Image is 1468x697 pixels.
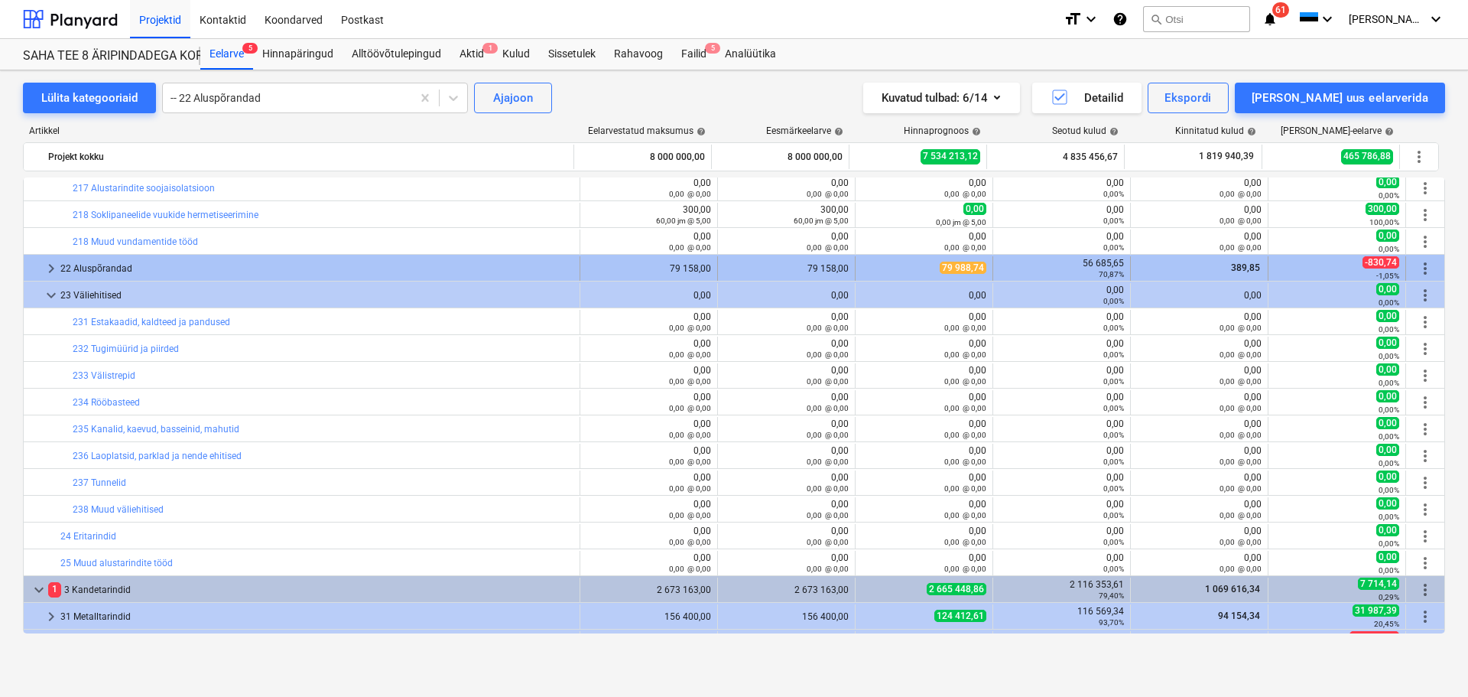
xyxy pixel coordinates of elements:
small: 0,00% [1103,377,1124,386]
span: [PERSON_NAME] [1349,13,1425,25]
small: 0,00% [1103,217,1124,225]
div: 2 116 353,61 [999,579,1124,601]
div: [PERSON_NAME] uus eelarverida [1252,88,1428,108]
small: 0,29% [1379,593,1399,601]
div: 0,00 [999,472,1124,493]
div: 0,00 [724,526,849,547]
a: Kulud [493,39,539,70]
div: 0,00 [1137,499,1262,520]
div: 0,00 [1137,311,1262,333]
div: 0,00 [724,445,849,467]
small: 0,00 @ 0,00 [669,324,711,332]
small: -1,05% [1376,272,1399,280]
span: Rohkem tegevusi [1410,148,1428,166]
small: 0,00% [1379,539,1399,548]
span: Rohkem tegevusi [1416,233,1434,251]
small: 0,00 jm @ 5,00 [936,218,986,226]
div: 0,00 [862,365,986,386]
div: 0,00 [862,445,986,467]
button: [PERSON_NAME] uus eelarverida [1235,83,1445,113]
button: Detailid [1032,83,1142,113]
span: 300,00 [1366,203,1399,215]
div: Ekspordi [1164,88,1211,108]
small: 0,00 @ 0,00 [807,565,849,573]
a: 218 Muud vundamentide tööd [73,236,198,247]
a: Eelarve5 [200,39,253,70]
div: 32 Siseseinad ja postid [60,631,573,656]
small: 0,00 @ 0,00 [1220,565,1262,573]
div: 0,00 [724,311,849,333]
a: 218 Soklipaneelide vuukide hermetiseerimine [73,210,258,220]
span: 0,00 [1376,230,1399,242]
span: 1 [48,582,61,597]
span: 1 069 616,34 [1203,584,1262,594]
div: 0,00 [999,365,1124,386]
div: 0,00 [586,499,711,520]
div: 0,00 [586,365,711,386]
small: 0,00% [1103,511,1124,519]
div: 0,00 [724,178,849,199]
span: Rohkem tegevusi [1416,607,1434,626]
div: 0,00 [999,445,1124,467]
small: 0,00 @ 0,00 [669,511,711,519]
span: 1 819 940,39 [1197,150,1255,163]
span: Rohkem tegevusi [1416,554,1434,572]
button: Ekspordi [1148,83,1228,113]
small: 0,00 @ 0,00 [944,404,986,412]
button: Ajajoon [474,83,552,113]
div: 0,00 [862,472,986,493]
div: 0,00 [586,419,711,440]
a: 217 Alustarindite soojaisolatsioon [73,183,215,194]
div: 0,00 [724,419,849,440]
div: 0,00 [999,499,1124,520]
div: 0,00 [724,392,849,413]
div: Vestlusvidin [1392,624,1468,697]
small: 0,00 @ 0,00 [1220,511,1262,519]
div: 0,00 [999,338,1124,360]
span: 0,00 [1376,417,1399,429]
small: 0,00% [1379,298,1399,307]
span: 0,00 [1376,337,1399,349]
small: 0,00 @ 0,00 [669,243,711,252]
span: Rohkem tegevusi [1416,420,1434,438]
span: Rohkem tegevusi [1416,366,1434,385]
span: 124 412,61 [934,610,986,622]
small: 0,00 @ 0,00 [944,377,986,386]
span: help [831,127,843,136]
span: Rohkem tegevusi [1416,259,1434,278]
small: 0,00 @ 0,00 [1220,217,1262,225]
div: 4 835 456,67 [993,145,1118,169]
div: 0,00 [1137,204,1262,226]
span: search [1150,13,1162,25]
button: Lülita kategooriaid [23,83,156,113]
a: 231 Estakaadid, kaldteed ja pandused [73,317,230,327]
span: 5 [705,43,720,54]
span: Rohkem tegevusi [1416,500,1434,519]
small: 0,00% [1379,432,1399,441]
small: 0,00% [1103,431,1124,439]
small: 79,40% [1099,591,1124,600]
small: 0,00 @ 0,00 [944,190,986,198]
span: Rohkem tegevusi [1416,527,1434,546]
a: Alltöövõtulepingud [343,39,450,70]
small: 0,00 @ 0,00 [807,538,849,546]
div: 8 000 000,00 [718,145,843,169]
small: 0,00 @ 0,00 [944,431,986,439]
div: 0,00 [1137,445,1262,467]
span: 61 [1272,2,1289,18]
div: 0,00 [586,552,711,574]
div: Analüütika [716,39,785,70]
a: 236 Laoplatsid, parklad ja nende ehitised [73,451,242,461]
span: 465 786,88 [1341,149,1393,164]
div: 0,00 [1137,419,1262,440]
span: -19 334,00 [1349,631,1399,643]
div: 0,00 [1137,526,1262,547]
div: 156 400,00 [586,611,711,622]
small: 0,00 @ 0,00 [807,377,849,386]
div: Failid [672,39,716,70]
small: 0,00 @ 0,00 [944,324,986,332]
span: 0,00 [1376,176,1399,188]
small: 0,00 @ 0,00 [807,324,849,332]
div: Eelarve [200,39,253,70]
div: 23 Väliehitised [60,283,573,308]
